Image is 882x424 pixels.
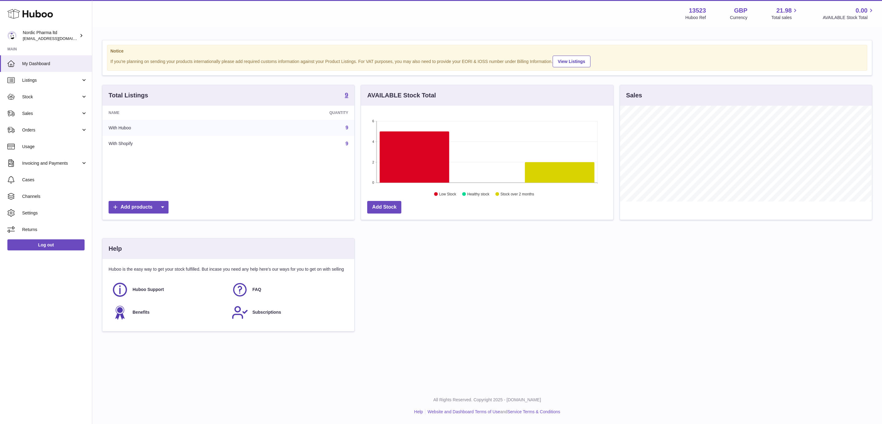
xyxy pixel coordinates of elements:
span: Stock [22,94,81,100]
text: Low Stock [439,192,456,196]
a: Add products [109,201,169,214]
span: Invoicing and Payments [22,160,81,166]
span: AVAILABLE Stock Total [823,15,875,21]
a: 9 [345,125,348,130]
strong: GBP [734,6,747,15]
text: 2 [372,160,374,164]
span: Huboo Support [133,287,164,292]
span: Subscriptions [252,309,281,315]
a: Add Stock [367,201,401,214]
strong: 9 [345,92,348,98]
span: Cases [22,177,87,183]
span: FAQ [252,287,261,292]
span: My Dashboard [22,61,87,67]
p: All Rights Reserved. Copyright 2025 - [DOMAIN_NAME] [97,397,877,403]
span: 21.98 [776,6,792,15]
div: If you're planning on sending your products internationally please add required customs informati... [110,55,864,67]
h3: Help [109,245,122,253]
span: Orders [22,127,81,133]
a: Benefits [112,304,225,321]
a: Website and Dashboard Terms of Use [427,409,500,414]
text: Healthy stock [467,192,490,196]
a: Huboo Support [112,281,225,298]
h3: AVAILABLE Stock Total [367,91,436,100]
h3: Sales [626,91,642,100]
li: and [425,409,560,415]
span: Sales [22,111,81,116]
a: View Listings [553,56,590,67]
a: 21.98 Total sales [771,6,799,21]
strong: Notice [110,48,864,54]
text: 4 [372,140,374,143]
span: Total sales [771,15,799,21]
span: Listings [22,77,81,83]
img: internalAdmin-13523@internal.huboo.com [7,31,17,40]
td: With Huboo [102,120,238,136]
text: 6 [372,119,374,123]
div: Currency [730,15,748,21]
div: Huboo Ref [685,15,706,21]
span: Returns [22,227,87,233]
span: [EMAIL_ADDRESS][DOMAIN_NAME] [23,36,90,41]
h3: Total Listings [109,91,148,100]
a: Service Terms & Conditions [507,409,560,414]
th: Name [102,106,238,120]
a: Help [414,409,423,414]
span: Settings [22,210,87,216]
a: 0.00 AVAILABLE Stock Total [823,6,875,21]
text: 0 [372,181,374,184]
a: 9 [345,141,348,146]
a: Subscriptions [232,304,345,321]
span: 0.00 [856,6,868,15]
span: Benefits [133,309,149,315]
a: Log out [7,239,85,250]
th: Quantity [238,106,355,120]
a: 9 [345,92,348,99]
span: Usage [22,144,87,150]
strong: 13523 [689,6,706,15]
text: Stock over 2 months [501,192,534,196]
p: Huboo is the easy way to get your stock fulfilled. But incase you need any help here's our ways f... [109,266,348,272]
span: Channels [22,194,87,199]
a: FAQ [232,281,345,298]
td: With Shopify [102,136,238,152]
div: Nordic Pharma ltd [23,30,78,41]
